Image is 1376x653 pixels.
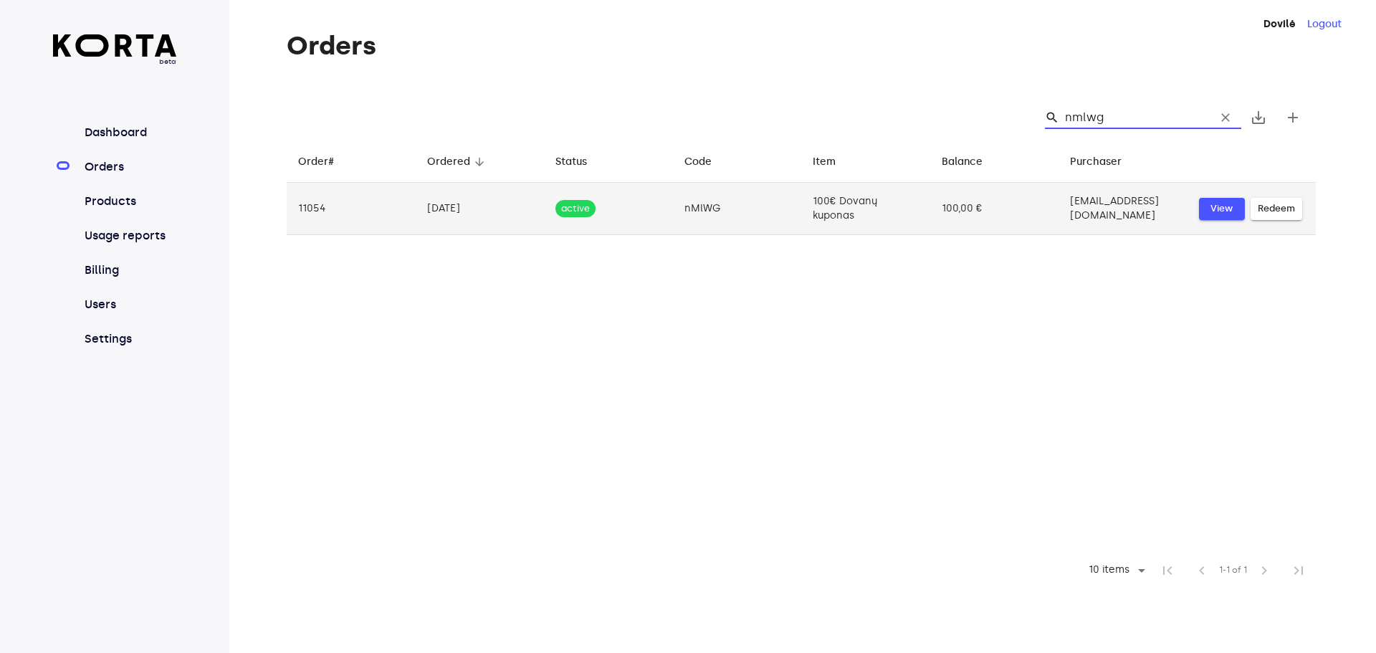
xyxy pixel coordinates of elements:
[416,183,545,235] td: [DATE]
[82,124,177,141] a: Dashboard
[1079,560,1150,581] div: 10 items
[1250,109,1267,126] span: save_alt
[1210,102,1241,133] button: Clear Search
[82,193,177,210] a: Products
[1219,563,1247,578] span: 1-1 of 1
[1258,201,1295,217] span: Redeem
[813,153,854,171] span: Item
[298,153,334,171] div: Order#
[287,32,1316,60] h1: Orders
[813,153,836,171] div: Item
[1307,17,1342,32] button: Logout
[82,262,177,279] a: Billing
[1241,100,1276,135] button: Export
[1059,183,1188,235] td: [EMAIL_ADDRESS][DOMAIN_NAME]
[673,183,802,235] td: nMlWG
[473,156,486,168] span: arrow_downward
[287,183,416,235] td: 11054
[555,202,596,216] span: active
[82,296,177,313] a: Users
[942,153,983,171] div: Balance
[1070,153,1122,171] div: Purchaser
[1150,553,1185,588] span: First Page
[1263,18,1296,30] strong: Dovilė
[942,153,1001,171] span: Balance
[82,227,177,244] a: Usage reports
[1065,106,1204,129] input: Search
[53,57,177,67] span: beta
[1199,198,1245,220] button: View
[801,183,930,235] td: 100€ Dovanų kuponas
[1185,553,1219,588] span: Previous Page
[427,153,489,171] span: Ordered
[555,153,606,171] span: Status
[1284,109,1301,126] span: add
[53,34,177,67] a: beta
[1070,153,1140,171] span: Purchaser
[1206,201,1238,217] span: View
[1281,553,1316,588] span: Last Page
[684,153,712,171] div: Code
[930,183,1059,235] td: 100,00 €
[1045,110,1059,125] span: Search
[427,153,470,171] div: Ordered
[555,153,587,171] div: Status
[82,158,177,176] a: Orders
[1276,100,1310,135] button: Create new gift card
[1218,110,1233,125] span: clear
[298,153,353,171] span: Order#
[82,330,177,348] a: Settings
[53,34,177,57] img: Korta
[1247,553,1281,588] span: Next Page
[684,153,730,171] span: Code
[1085,564,1133,576] div: 10 items
[1251,198,1302,220] button: Redeem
